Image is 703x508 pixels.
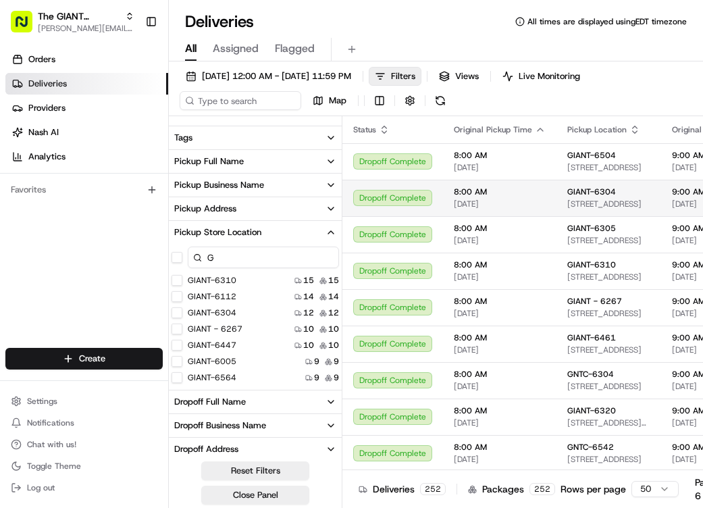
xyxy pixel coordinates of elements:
span: 10 [303,324,314,334]
span: 8:00 AM [454,150,546,161]
button: Toggle Theme [5,457,163,476]
div: Favorites [5,179,163,201]
span: [DATE] [454,235,546,246]
span: [DATE] [454,199,546,209]
span: 10 [303,340,314,351]
button: Pickup Business Name [169,174,342,197]
span: Status [353,124,376,135]
button: Dropoff Address [169,438,342,461]
span: All times are displayed using EDT timezone [527,16,687,27]
p: Welcome 👋 [14,54,246,76]
div: 💻 [114,197,125,208]
span: 15 [303,275,314,286]
button: Refresh [431,91,450,110]
span: [STREET_ADDRESS] [567,162,650,173]
div: Dropoff Address [174,443,238,455]
div: Pickup Address [174,203,236,215]
a: Providers [5,97,168,119]
span: Original Pickup Time [454,124,532,135]
span: 9 [334,356,339,367]
div: 252 [529,483,555,495]
div: Pickup Full Name [174,155,244,168]
span: API Documentation [128,196,217,209]
label: GIANT-6304 [188,307,236,318]
span: GIANT-6504 [567,150,616,161]
span: [DATE] 12:00 AM - [DATE] 11:59 PM [202,70,351,82]
div: Pickup Store Location [174,226,261,238]
span: Assigned [213,41,259,57]
span: [STREET_ADDRESS] [567,454,650,465]
span: 8:00 AM [454,296,546,307]
span: 14 [303,291,314,302]
button: The GIANT Company [38,9,120,23]
div: 📗 [14,197,24,208]
span: Providers [28,102,66,114]
button: Tags [169,126,342,149]
label: GIANT-6005 [188,356,236,367]
div: Dropoff Business Name [174,420,266,432]
button: Dropoff Full Name [169,390,342,413]
button: Log out [5,478,163,497]
span: Filters [391,70,415,82]
button: Close Panel [201,486,309,505]
div: Tags [174,132,192,144]
label: GIANT-6112 [188,291,236,302]
span: Deliveries [28,78,67,90]
span: [DATE] [454,162,546,173]
button: [PERSON_NAME][EMAIL_ADDRESS][PERSON_NAME][DOMAIN_NAME] [38,23,134,34]
span: [DATE] [454,272,546,282]
button: Pickup Address [169,197,342,220]
span: Orders [28,53,55,66]
span: 9 [314,372,319,383]
button: Dropoff Business Name [169,414,342,437]
a: Analytics [5,146,168,168]
div: Dropoff Full Name [174,396,246,408]
label: GIANT-6564 [188,372,236,383]
a: Deliveries [5,73,168,95]
a: Nash AI [5,122,168,143]
a: 💻API Documentation [109,190,222,215]
p: Rows per page [561,482,626,496]
span: 8:00 AM [454,405,546,416]
span: GNTC-6542 [567,442,614,453]
a: Powered byPylon [95,228,163,239]
input: Type to search [180,91,301,110]
span: [DATE] [454,345,546,355]
div: Deliveries [359,482,446,496]
a: Orders [5,49,168,70]
span: GNTC-6304 [567,369,614,380]
span: [STREET_ADDRESS] [567,381,650,392]
span: Notifications [27,417,74,428]
span: 10 [328,340,339,351]
span: GIANT-6304 [567,186,616,197]
span: [DATE] [454,381,546,392]
span: Pylon [134,229,163,239]
span: Flagged [275,41,315,57]
img: 1736555255976-a54dd68f-1ca7-489b-9aae-adbdc363a1c4 [14,129,38,153]
h1: Deliveries [185,11,254,32]
span: [DATE] [454,308,546,319]
span: [STREET_ADDRESS] [567,199,650,209]
span: [STREET_ADDRESS] [567,235,650,246]
span: Nash AI [28,126,59,138]
span: 15 [328,275,339,286]
span: 8:00 AM [454,186,546,197]
div: We're available if you need us! [46,143,171,153]
span: Analytics [28,151,66,163]
span: 9 [314,356,319,367]
button: Live Monitoring [496,67,586,86]
span: Toggle Theme [27,461,81,472]
button: Chat with us! [5,435,163,454]
span: GIANT - 6267 [567,296,622,307]
button: Pickup Full Name [169,150,342,173]
button: Start new chat [230,133,246,149]
label: GIANT-6447 [188,340,236,351]
span: [DATE] [454,417,546,428]
input: Pickup Store Location [188,247,339,268]
div: Start new chat [46,129,222,143]
span: Map [329,95,346,107]
span: 9 [334,372,339,383]
span: GIANT-6461 [567,332,616,343]
div: 252 [420,483,446,495]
